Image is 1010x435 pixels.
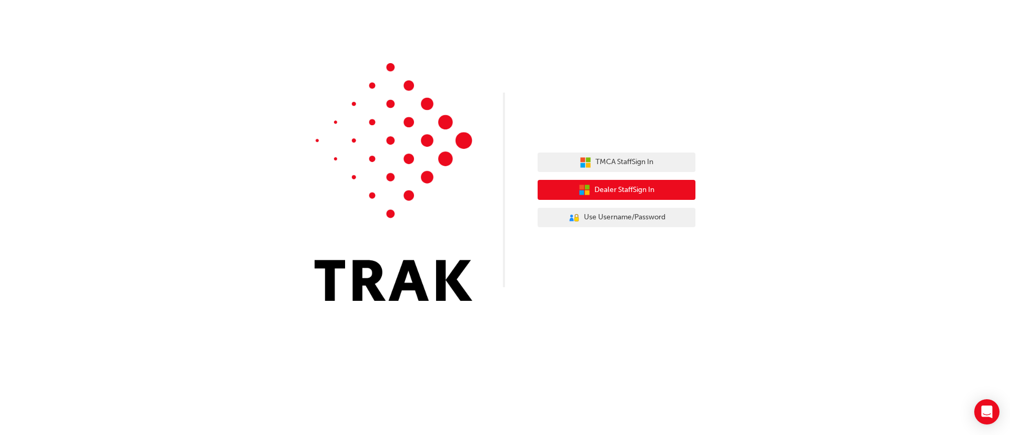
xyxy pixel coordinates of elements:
span: Dealer Staff Sign In [594,184,654,196]
button: Use Username/Password [538,208,695,228]
button: TMCA StaffSign In [538,153,695,173]
span: Use Username/Password [584,211,665,224]
button: Dealer StaffSign In [538,180,695,200]
img: Trak [315,63,472,301]
span: TMCA Staff Sign In [595,156,653,168]
div: Open Intercom Messenger [974,399,999,424]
